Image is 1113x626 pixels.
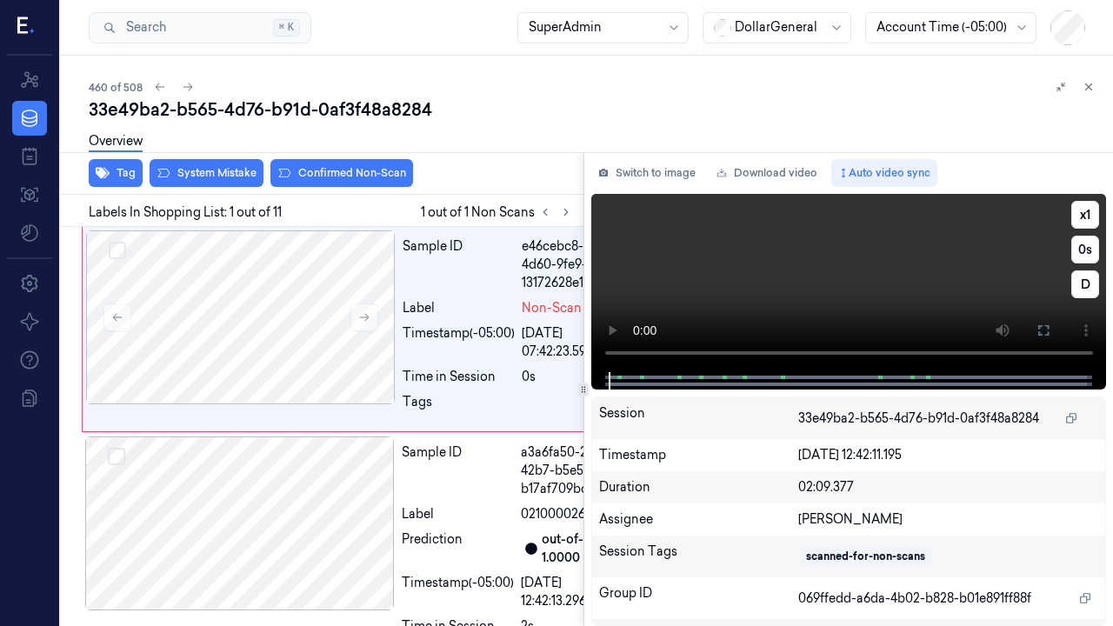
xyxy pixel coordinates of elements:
[599,404,799,432] div: Session
[1071,236,1099,263] button: 0s
[89,97,1099,122] div: 33e49ba2-b565-4d76-b91d-0af3f48a8284
[522,299,582,317] span: Non-Scan
[798,446,1098,464] div: [DATE] 12:42:11.195
[710,159,824,187] a: Download video
[89,159,143,187] button: Tag
[798,510,1098,529] div: [PERSON_NAME]
[542,530,629,567] div: out-of-scope: 1.0000
[521,505,603,523] span: 021000026791
[403,237,515,292] div: Sample ID
[150,159,263,187] button: System Mistake
[599,584,799,612] div: Group ID
[599,510,799,529] div: Assignee
[402,443,514,498] div: Sample ID
[421,202,576,223] span: 1 out of 1 Non Scans
[831,159,937,187] button: Auto video sync
[599,478,799,496] div: Duration
[522,324,628,361] div: [DATE] 07:42:23.595
[798,589,1031,608] span: 069ffedd-a6da-4b02-b828-b01e891ff88f
[89,132,143,152] a: Overview
[403,393,515,421] div: Tags
[89,203,282,222] span: Labels In Shopping List: 1 out of 11
[521,574,629,610] div: [DATE] 12:42:13.296
[403,324,515,361] div: Timestamp (-05:00)
[798,410,1039,428] span: 33e49ba2-b565-4d76-b91d-0af3f48a8284
[108,448,125,465] button: Select row
[89,12,311,43] button: Search⌘K
[521,443,629,498] div: a3a6fa50-29e4-42b7-b5e5-b17af709bcbf
[1071,201,1099,229] button: x1
[89,80,143,95] span: 460 of 508
[806,549,925,564] div: scanned-for-non-scans
[403,368,515,386] div: Time in Session
[599,543,799,570] div: Session Tags
[402,505,514,523] div: Label
[402,530,514,567] div: Prediction
[402,574,514,610] div: Timestamp (-05:00)
[119,18,166,37] span: Search
[522,237,628,292] div: e46cebc8-6471-4d60-9fe9-13172628e182
[591,159,703,187] button: Switch to image
[270,159,413,187] button: Confirmed Non-Scan
[1071,270,1099,298] button: D
[109,242,126,259] button: Select row
[522,368,628,386] div: 0s
[599,446,799,464] div: Timestamp
[403,299,515,317] div: Label
[798,478,1098,496] div: 02:09.377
